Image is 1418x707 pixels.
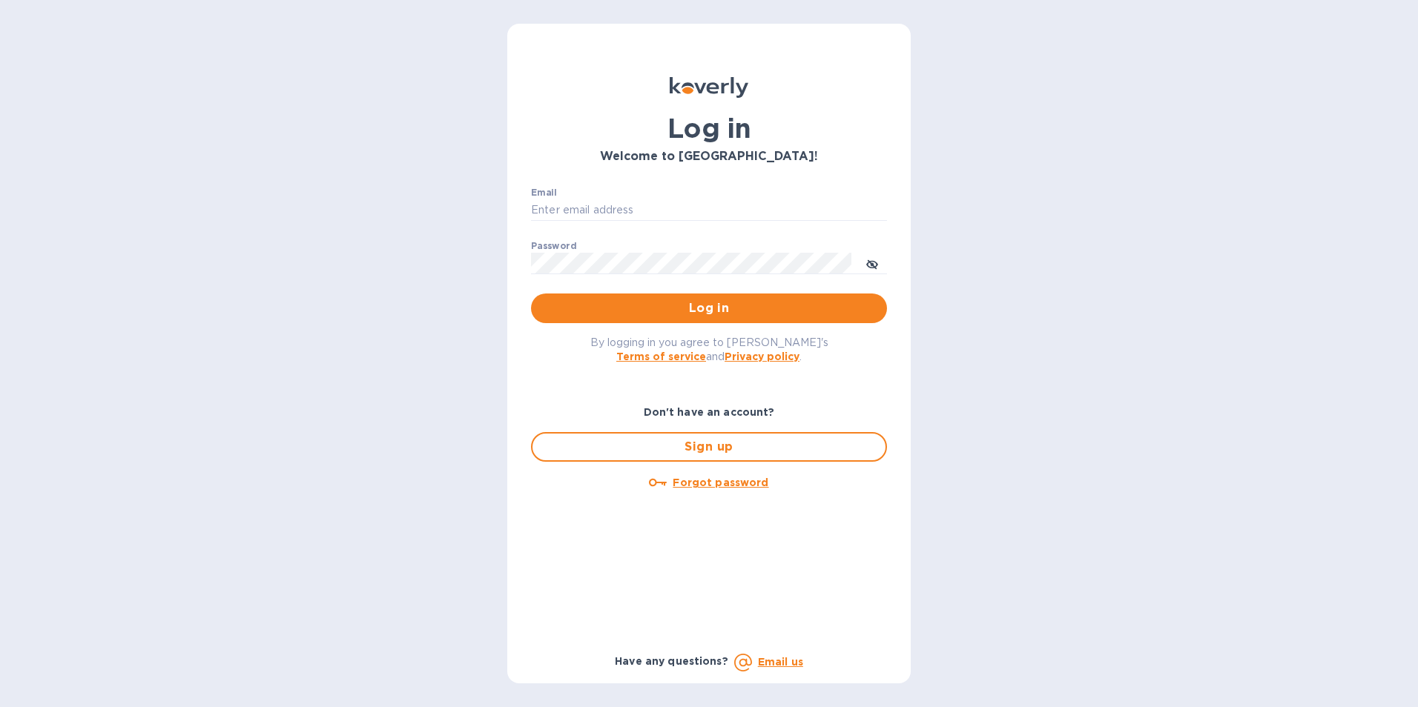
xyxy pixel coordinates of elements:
[531,188,557,197] label: Email
[590,336,828,362] span: By logging in you agree to [PERSON_NAME]'s and .
[615,655,728,667] b: Have any questions?
[857,248,887,278] button: toggle password visibility
[758,656,803,668] a: Email us
[531,432,887,462] button: Sign up
[543,299,875,317] span: Log in
[531,242,576,250] label: Password
[616,351,706,362] a: Terms of service
[670,77,748,98] img: Koverly
[725,351,799,362] a: Privacy policy
[644,406,775,418] b: Don't have an account?
[531,293,887,323] button: Log in
[673,477,768,488] u: Forgot password
[531,199,887,222] input: Enter email address
[544,438,874,456] span: Sign up
[531,150,887,164] h3: Welcome to [GEOGRAPHIC_DATA]!
[531,113,887,144] h1: Log in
